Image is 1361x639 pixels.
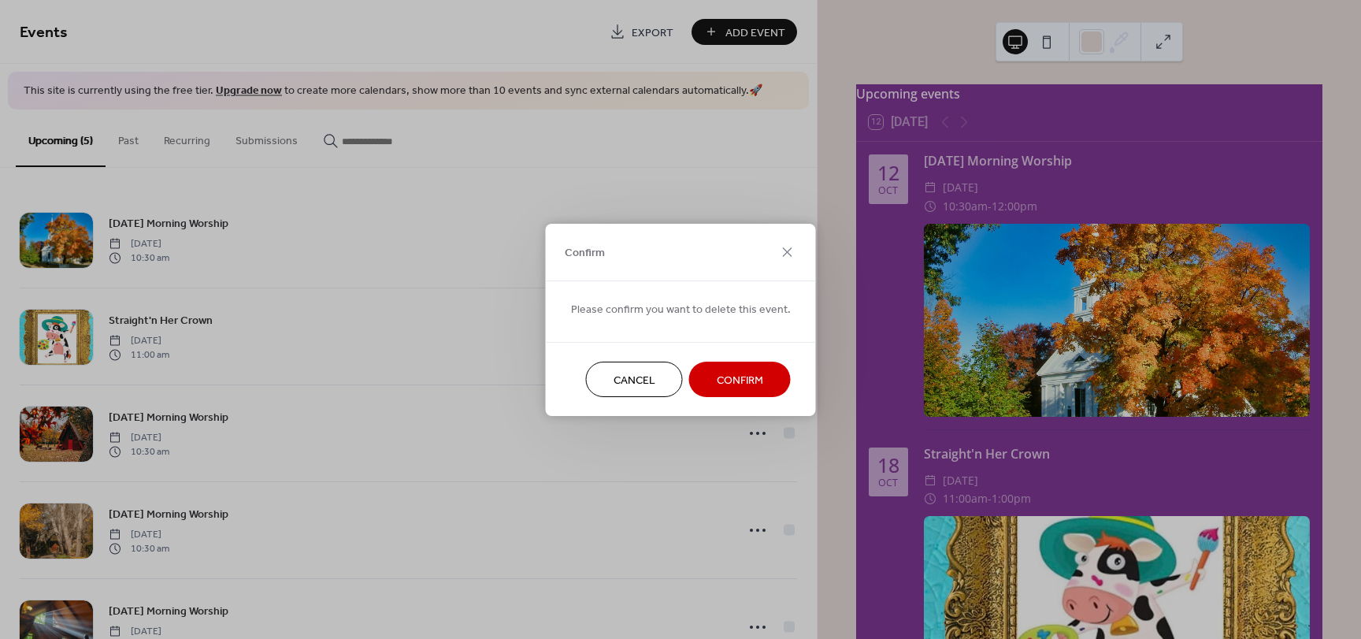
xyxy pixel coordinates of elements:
[689,362,791,397] button: Confirm
[614,372,655,388] span: Cancel
[717,372,763,388] span: Confirm
[586,362,683,397] button: Cancel
[571,301,791,318] span: Please confirm you want to delete this event.
[565,245,605,262] span: Confirm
